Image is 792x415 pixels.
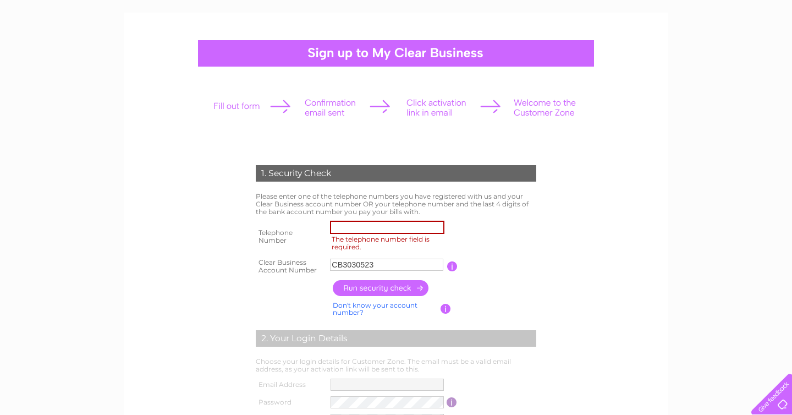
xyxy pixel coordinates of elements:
div: Clear Business is a trading name of Verastar Limited (registered in [GEOGRAPHIC_DATA] No. 3667643... [137,6,657,53]
img: logo.png [28,29,84,62]
th: Email Address [253,376,328,394]
a: Telecoms [696,47,729,55]
div: 1. Security Check [256,165,536,182]
label: The telephone number field is required. [330,234,448,253]
td: Please enter one of the telephone numbers you have registered with us and your Clear Business acc... [253,190,539,218]
td: Choose your login details for Customer Zone. The email must be a valid email address, as your act... [253,355,539,376]
th: Password [253,394,328,412]
a: Don't know your account number? [333,301,417,317]
a: Energy [665,47,690,55]
th: Telephone Number [253,218,327,255]
div: 2. Your Login Details [256,330,536,347]
th: Clear Business Account Number [253,255,327,277]
a: Water [638,47,659,55]
a: Blog [736,47,752,55]
input: Information [441,304,451,314]
input: Information [447,397,457,407]
a: Contact [758,47,785,55]
input: Information [447,261,458,271]
a: 0333 014 3131 [585,6,661,19]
